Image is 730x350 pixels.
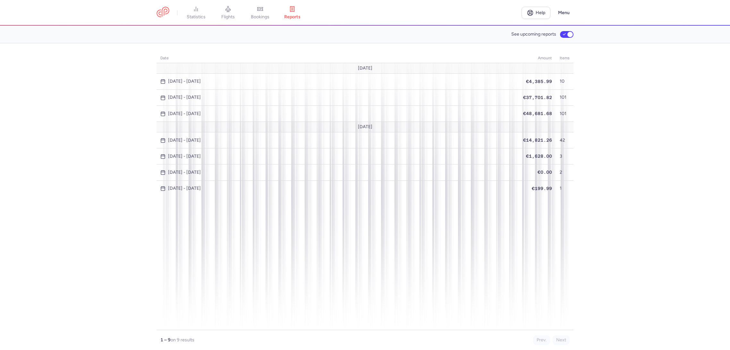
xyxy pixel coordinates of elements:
[556,148,573,164] td: 3
[244,6,276,20] a: bookings
[523,111,552,116] span: €48,681.68
[168,95,201,100] time: [DATE] - [DATE]
[157,7,169,19] a: CitizenPlane red outlined logo
[553,335,570,345] button: Next
[538,170,552,175] span: €0.00
[187,14,206,20] span: statistics
[556,106,573,122] td: 101
[554,7,573,19] button: Menu
[526,154,552,159] span: €1,628.00
[526,79,552,84] span: €4,385.99
[221,14,235,20] span: flights
[556,73,573,89] td: 10
[556,164,573,180] td: 2
[556,54,573,63] th: items
[157,54,519,63] th: date
[519,54,556,63] th: amount
[532,186,552,191] span: €199.99
[168,138,201,143] time: [DATE] - [DATE]
[168,154,201,159] time: [DATE] - [DATE]
[168,186,201,191] time: [DATE] - [DATE]
[523,95,552,100] span: €37,701.82
[276,6,308,20] a: reports
[180,6,212,20] a: statistics
[284,14,301,20] span: reports
[168,170,201,175] time: [DATE] - [DATE]
[522,7,550,19] a: Help
[533,335,550,345] button: Prev.
[212,6,244,20] a: flights
[511,32,556,37] span: See upcoming reports
[251,14,269,20] span: bookings
[171,337,194,343] span: on 9 results
[556,180,573,196] td: 1
[358,124,372,129] span: [DATE]
[168,111,201,116] time: [DATE] - [DATE]
[160,337,171,343] strong: 1 – 9
[556,89,573,105] td: 101
[358,66,372,71] span: [DATE]
[168,79,201,84] time: [DATE] - [DATE]
[523,137,552,143] span: €14,821.26
[556,132,573,148] td: 42
[536,10,545,15] span: Help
